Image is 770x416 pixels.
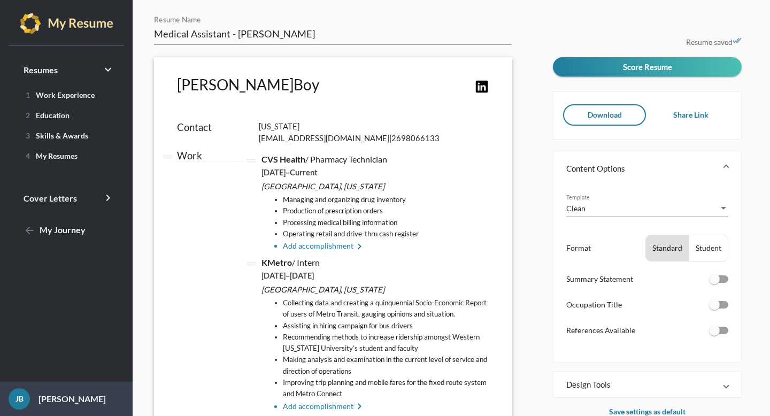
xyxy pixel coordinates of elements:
li: Assisting in hiring campaign for bus drivers [283,320,489,332]
li: Improving trip planning and mobile fares for the fixed route system and Metro Connect [283,377,489,400]
li: Add accomplishment [283,400,489,413]
span: Score Resume [623,62,672,72]
i: drag_handle [244,154,258,167]
mat-expansion-panel-header: Content Options [553,151,741,186]
a: 3Skills & Awards [13,127,120,144]
span: | [389,134,391,143]
li: Add accomplishment [283,240,489,253]
div: Content Options [553,186,741,362]
a: 2Education [13,106,120,124]
span: [DATE] [261,271,286,280]
a: My Journey [13,218,120,243]
i: drag_handle [161,150,174,164]
a: 4My Resumes [13,147,120,164]
a: 1Work Experience [13,86,120,103]
span: / Intern [292,257,320,267]
span: My Resumes [21,151,78,160]
mat-expansion-panel-header: Design Tools [553,372,741,397]
span: [EMAIL_ADDRESS][DOMAIN_NAME] [259,134,389,143]
li: Format [566,235,728,261]
li: Operating retail and drive-thru cash register [283,228,489,240]
button: Share Link [650,104,731,126]
span: – [286,168,290,177]
i: keyboard_arrow_right [102,191,114,204]
mat-panel-title: Content Options [566,163,715,174]
span: 2 [26,111,30,120]
li: Occupation Title [566,298,728,320]
span: 1 [26,90,30,99]
li: Making analysis and examination in the current level of service and direction of operations [283,354,489,377]
i: drag_handle [244,257,258,271]
button: Download [563,104,646,126]
p: Resume saved [553,36,742,49]
span: [PERSON_NAME] [177,75,294,94]
i: done_all [733,36,742,45]
span: 3 [26,131,30,140]
button: Student [689,235,728,261]
span: 2698066133 [391,134,440,143]
img: my-resume-light.png [20,13,113,34]
li: Recommending methods to increase ridership amongst Western [US_STATE] University's student and fa... [283,332,489,355]
i: keyboard_arrow_right [102,63,114,76]
mat-select: Template [566,203,728,214]
span: [GEOGRAPHIC_DATA], [US_STATE] [261,182,384,191]
div: JB [9,388,30,410]
span: Download [588,110,622,119]
button: Standard [646,235,689,261]
li: Managing and organizing drug inventory [283,194,489,205]
input: Resume Name [154,27,512,41]
span: [US_STATE] [259,122,299,131]
span: 4 [26,151,30,160]
span: – [286,271,290,280]
span: Share Link [673,110,709,119]
span: Work Experience [21,90,95,99]
mat-icon: keyboard_arrow_right [353,241,366,253]
span: Boy [294,75,319,94]
p: [PERSON_NAME] [30,392,106,405]
span: Education [21,111,70,120]
li: Production of prescription orders [283,205,489,217]
span: / Pharmacy Technician [305,154,387,164]
mat-icon: keyboard_arrow_right [353,400,366,413]
span: [DATE] [290,271,314,280]
li: Summary Statement [566,273,728,295]
span: My Journey [24,225,86,235]
span: Clean [566,204,586,213]
li: Collecting data and creating a quinquennial Socio-Economic Report of users of Metro Transit, gaug... [283,297,489,320]
span: Resumes [24,65,58,75]
span: [DATE] [261,168,286,177]
span: Cover Letters [24,193,77,203]
span: Current [290,168,318,177]
p: Contact [169,121,251,136]
li: Processing medical billing information [283,217,489,228]
mat-panel-title: Design Tools [566,379,715,390]
button: Score Resume [553,57,742,76]
span: CVS Health [261,154,394,164]
span: [GEOGRAPHIC_DATA], [US_STATE] [261,285,384,294]
mat-icon: arrow_back [24,225,36,237]
span: KMetro [261,257,326,267]
li: References Available [566,324,728,346]
span: Skills & Awards [21,131,88,140]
